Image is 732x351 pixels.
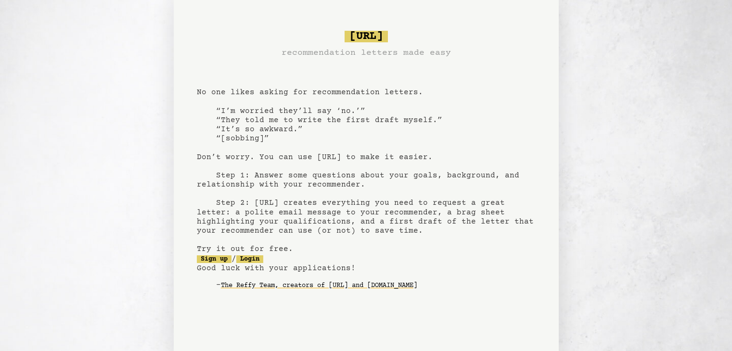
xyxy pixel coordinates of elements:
[282,46,451,60] h3: recommendation letters made easy
[345,31,388,42] span: [URL]
[216,281,536,290] div: -
[197,27,536,309] pre: No one likes asking for recommendation letters. “I’m worried they’ll say ‘no.’” “They told me to ...
[236,255,263,263] a: Login
[221,278,417,293] a: The Reffy Team, creators of [URL] and [DOMAIN_NAME]
[197,255,231,263] a: Sign up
